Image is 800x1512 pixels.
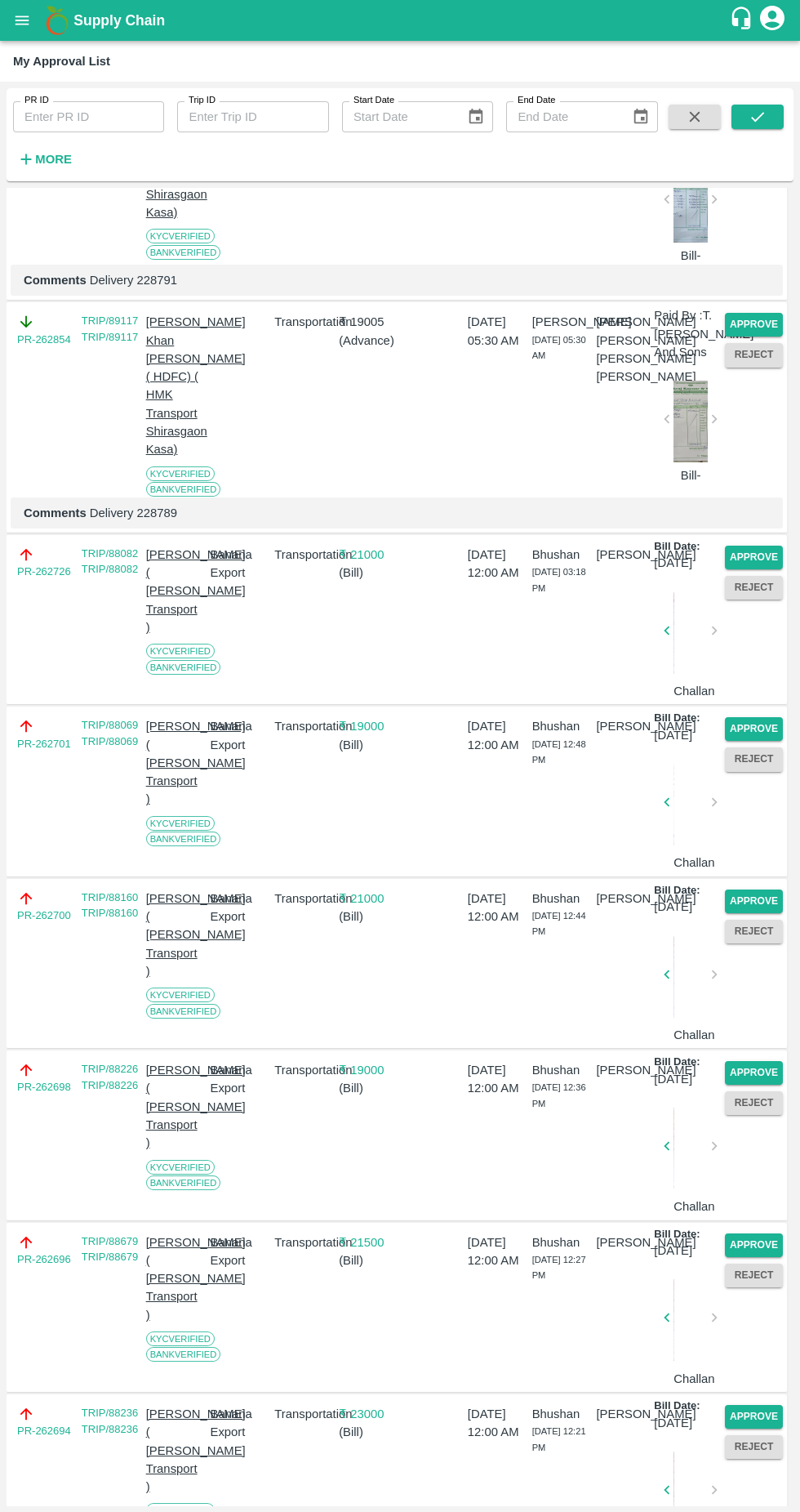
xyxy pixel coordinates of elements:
[673,682,708,700] p: Challan
[532,1426,586,1452] span: [DATE] 12:21 PM
[758,3,787,38] div: account of current user
[146,245,221,260] span: Bank Verified
[24,94,49,107] label: PR ID
[17,1251,71,1268] a: PR-262696
[532,1061,590,1079] p: Bhushan
[468,1405,526,1442] p: [DATE] 12:00 AM
[725,920,783,943] button: Reject
[41,4,73,37] img: logo
[725,1405,783,1429] button: Approve
[596,350,654,368] p: [PERSON_NAME]
[17,332,71,348] a: PR-262854
[210,1233,268,1270] p: Banana Export
[146,466,215,481] span: KYC Verified
[210,717,268,754] p: Banana Export
[146,1160,215,1175] span: KYC Verified
[210,890,268,926] p: Banana Export
[146,816,215,831] span: KYC Verified
[506,101,618,132] input: End Date
[673,1026,708,1044] p: Challan
[596,717,654,735] p: [PERSON_NAME]
[146,229,215,243] span: KYC Verified
[274,717,332,735] p: Transportation
[274,546,332,564] p: Transportation
[146,1405,204,1496] p: [PERSON_NAME] ( [PERSON_NAME] Transport )
[210,1061,268,1098] p: Banana Export
[339,890,397,908] p: ₹ 21000
[146,1233,204,1324] p: [PERSON_NAME] ( [PERSON_NAME] Transport )
[339,332,397,350] p: ( Advance )
[654,1414,692,1432] p: [DATE]
[654,1242,692,1260] p: [DATE]
[13,101,164,132] input: Enter PR ID
[460,101,491,132] button: Choose date
[532,717,590,735] p: Bhushan
[17,1079,71,1095] a: PR-262698
[82,314,138,343] a: TRIP/89117 TRIP/89117
[82,719,138,747] a: TRIP/88069 TRIP/88069
[725,1264,783,1287] button: Reject
[532,546,590,564] p: Bhushan
[339,717,397,735] p: ₹ 19000
[725,313,783,337] button: Approve
[342,101,454,132] input: Start Date
[210,546,268,582] p: Banana Export
[532,567,586,593] span: [DATE] 03:18 PM
[274,1061,332,1079] p: Transportation
[532,1233,590,1251] p: Bhushan
[625,101,656,132] button: Choose date
[146,313,204,458] p: [PERSON_NAME] Khan [PERSON_NAME] ( HDFC) ( HMK Transport Shirasgaon Kasa)
[82,1063,138,1091] a: TRIP/88226 TRIP/88226
[339,1423,397,1441] p: ( Bill )
[339,1251,397,1269] p: ( Bill )
[146,1347,221,1362] span: Bank Verified
[596,1061,654,1079] p: [PERSON_NAME]
[532,335,586,361] span: [DATE] 05:30 AM
[468,313,526,350] p: [DATE] 05:30 AM
[729,6,758,35] div: customer-support
[146,1004,221,1019] span: Bank Verified
[654,539,700,555] p: Bill Date:
[82,891,138,920] a: TRIP/88160 TRIP/88160
[654,306,753,361] p: Paid By : T.[PERSON_NAME] And Sons
[532,1082,586,1108] span: [DATE] 12:36 PM
[654,711,700,726] p: Bill Date:
[654,1227,700,1242] p: Bill Date:
[146,832,221,846] span: Bank Verified
[146,482,221,497] span: Bank Verified
[532,739,586,765] span: [DATE] 12:48 PM
[725,1091,783,1115] button: Reject
[189,94,216,107] label: Trip ID
[146,717,204,808] p: [PERSON_NAME] ( [PERSON_NAME] Transport )
[596,332,654,350] p: [PERSON_NAME]
[353,94,394,107] label: Start Date
[17,908,71,924] a: PR-262700
[673,854,708,872] p: Challan
[596,890,654,908] p: [PERSON_NAME]
[339,546,397,564] p: ₹ 21000
[654,1070,692,1088] p: [DATE]
[146,988,215,1002] span: KYC Verified
[725,343,783,367] button: Reject
[468,1233,526,1270] p: [DATE] 12:00 AM
[339,1233,397,1251] p: ₹ 21500
[339,313,397,331] p: ₹ 19005
[532,911,586,937] span: [DATE] 12:44 PM
[518,94,555,107] label: End Date
[24,274,87,287] b: Comments
[17,736,71,752] a: PR-262701
[82,1407,138,1435] a: TRIP/88236 TRIP/88236
[468,546,526,582] p: [DATE] 12:00 AM
[146,546,204,636] p: [PERSON_NAME] ( [PERSON_NAME] Transport )
[673,1370,708,1388] p: Challan
[654,1055,700,1070] p: Bill Date:
[146,890,204,980] p: [PERSON_NAME] ( [PERSON_NAME] Transport )
[82,1235,138,1264] a: TRIP/88679 TRIP/88679
[146,1331,215,1346] span: KYC Verified
[146,660,221,675] span: Bank Verified
[274,1233,332,1251] p: Transportation
[596,368,654,386] p: [PERSON_NAME]
[177,101,328,132] input: Enter Trip ID
[725,576,783,600] button: Reject
[532,890,590,908] p: Bhushan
